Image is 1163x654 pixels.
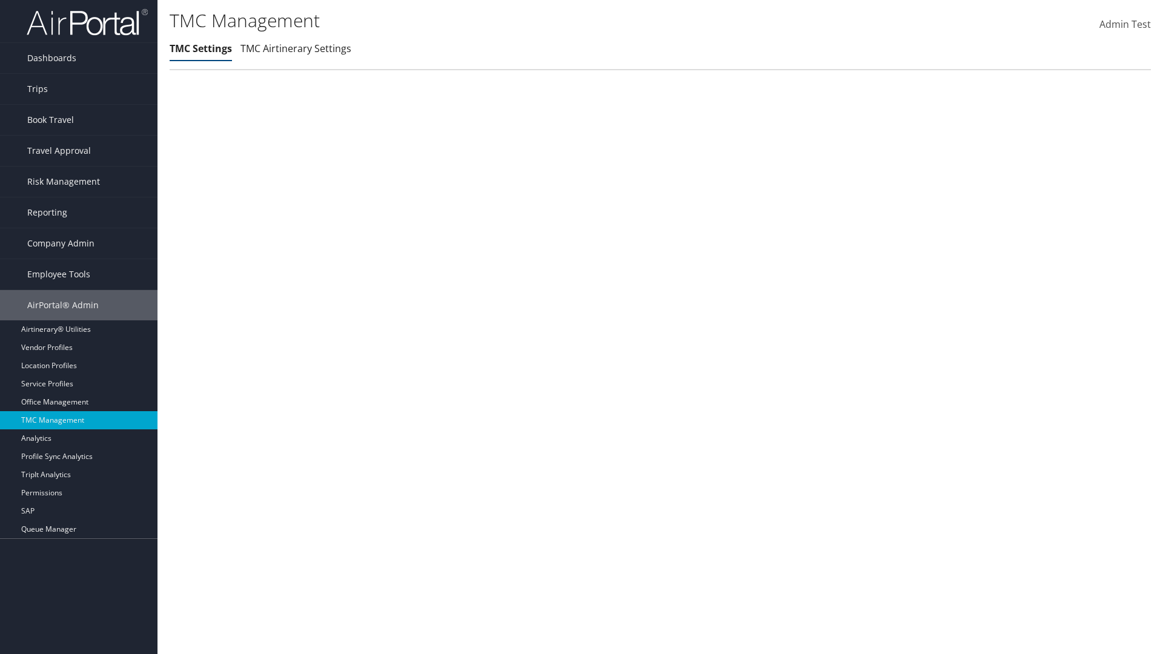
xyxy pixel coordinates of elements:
[27,43,76,73] span: Dashboards
[27,136,91,166] span: Travel Approval
[1099,6,1151,44] a: Admin Test
[27,259,90,289] span: Employee Tools
[27,167,100,197] span: Risk Management
[27,228,94,259] span: Company Admin
[27,8,148,36] img: airportal-logo.png
[27,197,67,228] span: Reporting
[1099,18,1151,31] span: Admin Test
[170,42,232,55] a: TMC Settings
[27,105,74,135] span: Book Travel
[27,74,48,104] span: Trips
[170,8,824,33] h1: TMC Management
[27,290,99,320] span: AirPortal® Admin
[240,42,351,55] a: TMC Airtinerary Settings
